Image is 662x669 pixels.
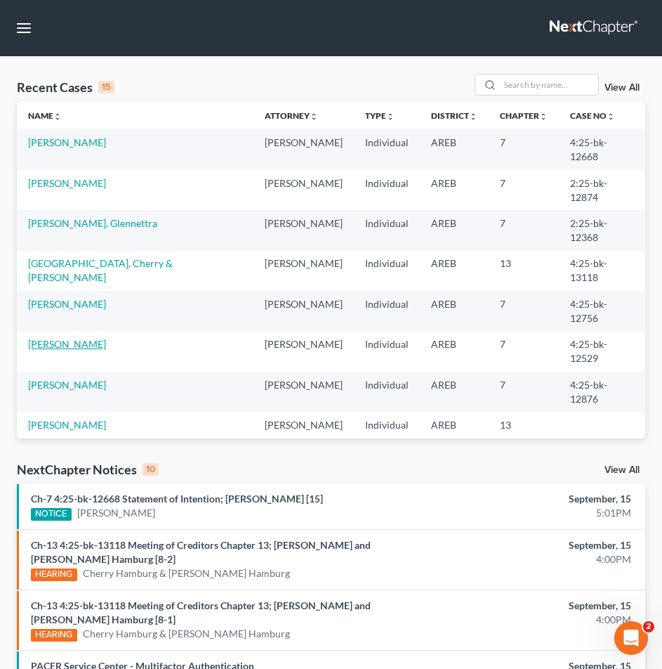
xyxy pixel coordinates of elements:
[559,210,645,250] td: 2:25-bk-12368
[31,539,371,565] a: Ch-13 4:25-bk-13118 Meeting of Creditors Chapter 13; [PERSON_NAME] and [PERSON_NAME] Hamburg [8-2]
[559,372,645,412] td: 4:25-bk-12876
[354,372,420,412] td: Individual
[440,552,631,566] div: 4:00PM
[539,112,548,121] i: unfold_more
[643,621,654,632] span: 2
[28,217,157,229] a: [PERSON_NAME], Glennettra
[253,129,354,169] td: [PERSON_NAME]
[440,492,631,506] div: September, 15
[570,110,615,121] a: Case Nounfold_more
[354,291,420,331] td: Individual
[559,170,645,210] td: 2:25-bk-12874
[489,129,559,169] td: 7
[253,251,354,291] td: [PERSON_NAME]
[83,566,290,580] a: Cherry Hamburg & [PERSON_NAME] Hamburg
[559,251,645,291] td: 4:25-bk-13118
[489,170,559,210] td: 7
[17,79,114,96] div: Recent Cases
[420,129,489,169] td: AREB
[559,439,645,479] td: 2:25-bk-12805
[253,291,354,331] td: [PERSON_NAME]
[310,112,318,121] i: unfold_more
[440,599,631,613] div: September, 15
[53,112,62,121] i: unfold_more
[500,110,548,121] a: Chapterunfold_more
[28,257,173,283] a: [GEOGRAPHIC_DATA], Cherry & [PERSON_NAME]
[559,129,645,169] td: 4:25-bk-12668
[489,291,559,331] td: 7
[489,372,559,412] td: 7
[253,372,354,412] td: [PERSON_NAME]
[28,136,106,148] a: [PERSON_NAME]
[31,569,77,581] div: HEARING
[559,291,645,331] td: 4:25-bk-12756
[489,331,559,371] td: 7
[31,493,323,505] a: Ch-7 4:25-bk-12668 Statement of Intention; [PERSON_NAME] [15]
[420,170,489,210] td: AREB
[500,74,598,95] input: Search by name...
[489,439,559,479] td: 7
[265,110,318,121] a: Attorneyunfold_more
[489,412,559,438] td: 13
[559,331,645,371] td: 4:25-bk-12529
[28,419,106,431] a: [PERSON_NAME]
[420,412,489,438] td: AREB
[31,599,371,625] a: Ch-13 4:25-bk-13118 Meeting of Creditors Chapter 13; [PERSON_NAME] and [PERSON_NAME] Hamburg [8-1]
[386,112,395,121] i: unfold_more
[28,379,106,391] a: [PERSON_NAME]
[420,251,489,291] td: AREB
[420,372,489,412] td: AREB
[420,439,489,479] td: AREB
[28,110,62,121] a: Nameunfold_more
[143,463,159,476] div: 10
[253,170,354,210] td: [PERSON_NAME]
[28,298,106,310] a: [PERSON_NAME]
[489,210,559,250] td: 7
[253,210,354,250] td: [PERSON_NAME]
[17,461,159,478] div: NextChapter Notices
[604,465,640,475] a: View All
[440,613,631,627] div: 4:00PM
[354,331,420,371] td: Individual
[354,210,420,250] td: Individual
[28,338,106,350] a: [PERSON_NAME]
[31,508,72,521] div: NOTICE
[354,439,420,479] td: Individual
[354,129,420,169] td: Individual
[28,177,106,189] a: [PERSON_NAME]
[440,506,631,520] div: 5:01PM
[614,621,648,655] iframe: Intercom live chat
[354,412,420,438] td: Individual
[469,112,477,121] i: unfold_more
[354,251,420,291] td: Individual
[83,627,290,641] a: Cherry Hamburg & [PERSON_NAME] Hamburg
[365,110,395,121] a: Typeunfold_more
[77,506,155,520] a: [PERSON_NAME]
[98,81,114,93] div: 15
[253,439,354,479] td: [PERSON_NAME]
[420,291,489,331] td: AREB
[31,629,77,642] div: HEARING
[253,412,354,438] td: [PERSON_NAME]
[489,251,559,291] td: 13
[253,331,354,371] td: [PERSON_NAME]
[354,170,420,210] td: Individual
[431,110,477,121] a: Districtunfold_more
[607,112,615,121] i: unfold_more
[440,538,631,552] div: September, 15
[420,331,489,371] td: AREB
[604,83,640,93] a: View All
[420,210,489,250] td: AREB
